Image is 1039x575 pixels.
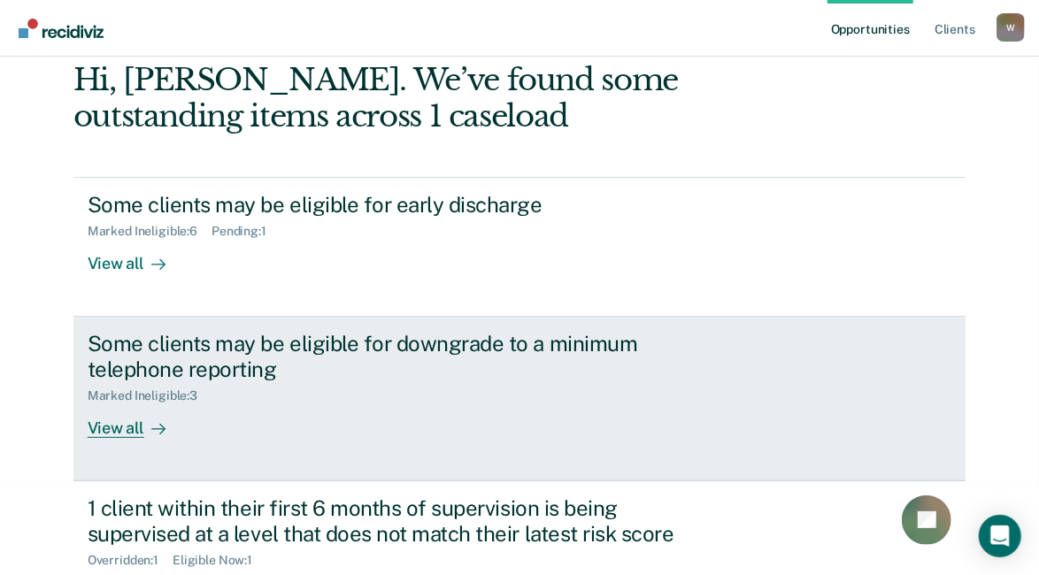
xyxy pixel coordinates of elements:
[88,224,212,239] div: Marked Ineligible : 6
[979,515,1021,557] div: Open Intercom Messenger
[173,553,266,568] div: Eligible Now : 1
[88,403,187,438] div: View all
[88,553,173,568] div: Overridden : 1
[997,13,1025,42] div: W
[19,19,104,38] img: Recidiviz
[73,177,966,317] a: Some clients may be eligible for early dischargeMarked Ineligible:6Pending:1View all
[212,224,281,239] div: Pending : 1
[88,331,709,382] div: Some clients may be eligible for downgrade to a minimum telephone reporting
[73,62,788,134] div: Hi, [PERSON_NAME]. We’ve found some outstanding items across 1 caseload
[73,317,966,481] a: Some clients may be eligible for downgrade to a minimum telephone reportingMarked Ineligible:3Vie...
[88,495,709,547] div: 1 client within their first 6 months of supervision is being supervised at a level that does not ...
[88,239,187,273] div: View all
[997,13,1025,42] button: Profile dropdown button
[88,388,212,403] div: Marked Ineligible : 3
[88,192,709,218] div: Some clients may be eligible for early discharge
